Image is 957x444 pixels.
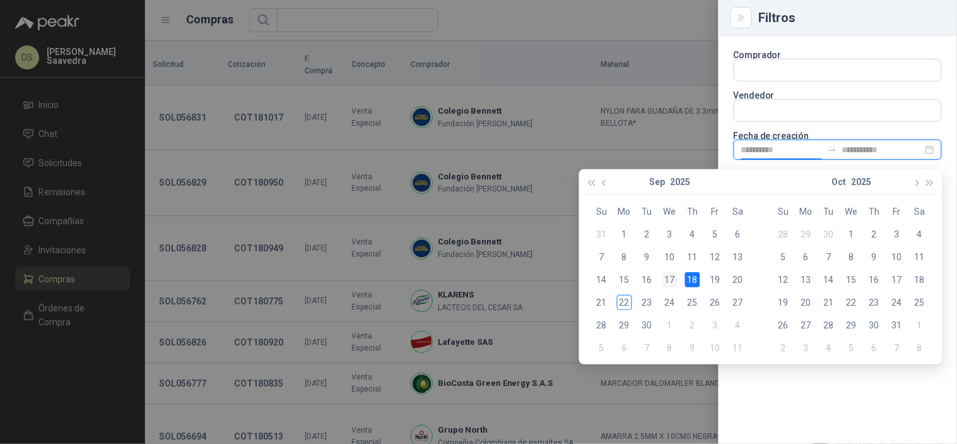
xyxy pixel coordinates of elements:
[908,337,931,359] td: 2025-11-08
[886,200,908,223] th: Fr
[795,291,818,314] td: 2025-10-20
[821,249,837,265] div: 7
[640,318,655,333] div: 30
[912,318,927,333] div: 1
[681,268,704,291] td: 2025-09-18
[727,223,749,246] td: 2025-09-06
[659,223,681,246] td: 2025-09-03
[613,200,636,223] th: Mo
[659,268,681,291] td: 2025-09-17
[613,314,636,337] td: 2025-09-29
[772,268,795,291] td: 2025-10-12
[840,268,863,291] td: 2025-10-15
[727,337,749,359] td: 2025-10-11
[662,318,678,333] div: 1
[831,169,846,195] button: Oct
[636,223,659,246] td: 2025-09-02
[889,227,905,242] div: 3
[590,314,613,337] td: 2025-09-28
[685,272,700,287] div: 18
[863,223,886,246] td: 2025-10-02
[685,340,700,356] div: 9
[759,11,942,24] div: Filtros
[840,200,863,223] th: We
[662,227,678,242] div: 3
[821,227,837,242] div: 30
[867,272,882,287] div: 16
[681,246,704,268] td: 2025-09-11
[827,145,837,155] span: swap-right
[912,249,927,265] div: 11
[708,227,723,242] div: 5
[662,295,678,310] div: 24
[863,246,886,268] td: 2025-10-09
[776,227,791,242] div: 28
[844,227,859,242] div: 1
[772,246,795,268] td: 2025-10-05
[617,227,632,242] div: 1
[912,227,927,242] div: 4
[908,291,931,314] td: 2025-10-25
[863,200,886,223] th: Th
[799,249,814,265] div: 6
[844,340,859,356] div: 5
[662,272,678,287] div: 17
[727,200,749,223] th: Sa
[590,291,613,314] td: 2025-09-21
[636,337,659,359] td: 2025-10-07
[867,318,882,333] div: 30
[594,227,609,242] div: 31
[772,314,795,337] td: 2025-10-26
[640,295,655,310] div: 23
[617,249,632,265] div: 8
[863,337,886,359] td: 2025-11-06
[685,318,700,333] div: 2
[681,291,704,314] td: 2025-09-25
[636,200,659,223] th: Tu
[659,314,681,337] td: 2025-10-01
[594,272,609,287] div: 14
[670,169,690,195] button: 2025
[844,249,859,265] div: 8
[795,337,818,359] td: 2025-11-03
[818,268,840,291] td: 2025-10-14
[594,318,609,333] div: 28
[886,223,908,246] td: 2025-10-03
[886,291,908,314] td: 2025-10-24
[636,291,659,314] td: 2025-09-23
[912,272,927,287] div: 18
[659,246,681,268] td: 2025-09-10
[844,318,859,333] div: 29
[912,340,927,356] div: 8
[731,318,746,333] div: 4
[776,318,791,333] div: 26
[799,295,814,310] div: 20
[636,314,659,337] td: 2025-09-30
[818,291,840,314] td: 2025-10-21
[799,227,814,242] div: 29
[818,200,840,223] th: Tu
[772,291,795,314] td: 2025-10-19
[776,272,791,287] div: 12
[795,200,818,223] th: Mo
[734,132,942,140] p: Fecha de creación
[681,337,704,359] td: 2025-10-09
[818,337,840,359] td: 2025-11-04
[734,92,942,99] p: Vendedor
[795,246,818,268] td: 2025-10-06
[886,268,908,291] td: 2025-10-17
[594,340,609,356] div: 5
[908,223,931,246] td: 2025-10-04
[731,227,746,242] div: 6
[613,268,636,291] td: 2025-09-15
[708,295,723,310] div: 26
[617,340,632,356] div: 6
[636,246,659,268] td: 2025-09-09
[662,340,678,356] div: 8
[659,200,681,223] th: We
[827,145,837,155] span: to
[840,246,863,268] td: 2025-10-08
[863,291,886,314] td: 2025-10-23
[889,295,905,310] div: 24
[818,314,840,337] td: 2025-10-28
